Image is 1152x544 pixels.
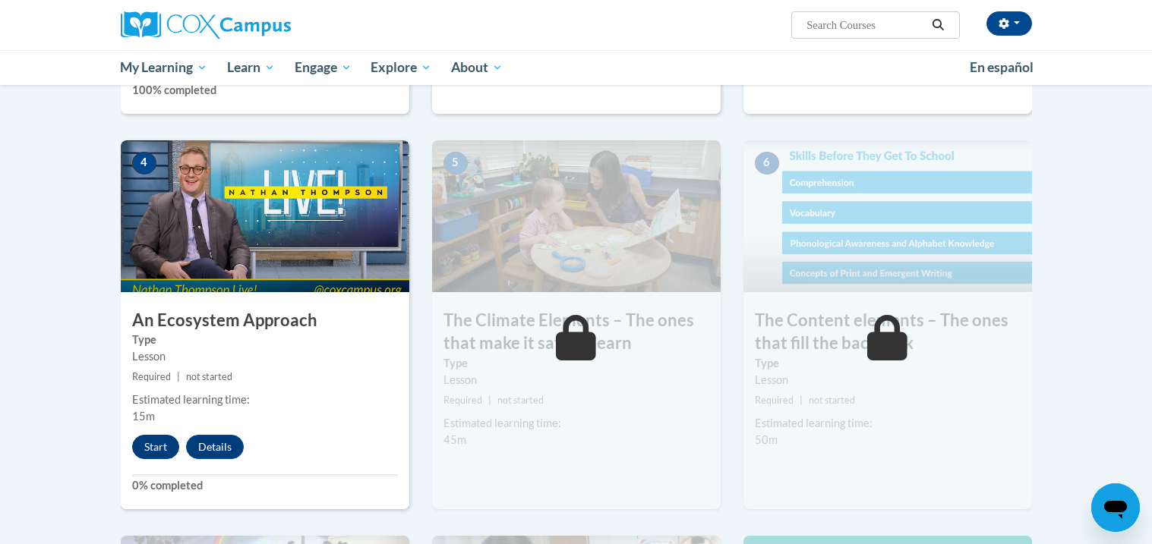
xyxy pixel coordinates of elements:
[120,58,207,77] span: My Learning
[1091,483,1140,532] iframe: Button to launch messaging window
[443,433,466,446] span: 45m
[809,395,855,406] span: not started
[132,82,398,99] label: 100% completed
[217,50,285,85] a: Learn
[177,371,180,382] span: |
[800,395,803,406] span: |
[132,371,171,382] span: Required
[755,395,794,406] span: Required
[132,435,179,459] button: Start
[926,16,949,34] button: Search
[443,395,482,406] span: Required
[755,415,1021,432] div: Estimated learning time:
[121,11,409,39] a: Cox Campus
[986,11,1032,36] button: Account Settings
[441,50,513,85] a: About
[285,50,361,85] a: Engage
[121,140,409,292] img: Course Image
[488,395,491,406] span: |
[132,477,398,494] label: 0% completed
[432,309,721,356] h3: The Climate Elements – The ones that make it safe to learn
[111,50,218,85] a: My Learning
[443,372,709,388] div: Lesson
[755,152,779,175] span: 6
[451,58,503,77] span: About
[755,433,778,446] span: 50m
[132,410,155,423] span: 15m
[805,16,926,34] input: Search Courses
[497,395,544,406] span: not started
[295,58,352,77] span: Engage
[132,152,156,175] span: 4
[371,58,431,77] span: Explore
[186,435,244,459] button: Details
[755,372,1021,388] div: Lesson
[132,348,398,365] div: Lesson
[743,140,1032,292] img: Course Image
[443,415,709,432] div: Estimated learning time:
[186,371,232,382] span: not started
[443,355,709,372] label: Type
[443,152,468,175] span: 5
[121,309,409,332] h3: An Ecosystem Approach
[227,58,275,77] span: Learn
[432,140,721,292] img: Course Image
[132,391,398,408] div: Estimated learning time:
[743,309,1032,356] h3: The Content elements – The ones that fill the backpack
[361,50,441,85] a: Explore
[960,52,1043,83] a: En español
[98,50,1055,85] div: Main menu
[132,332,398,348] label: Type
[121,11,291,39] img: Cox Campus
[970,59,1034,75] span: En español
[755,355,1021,372] label: Type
